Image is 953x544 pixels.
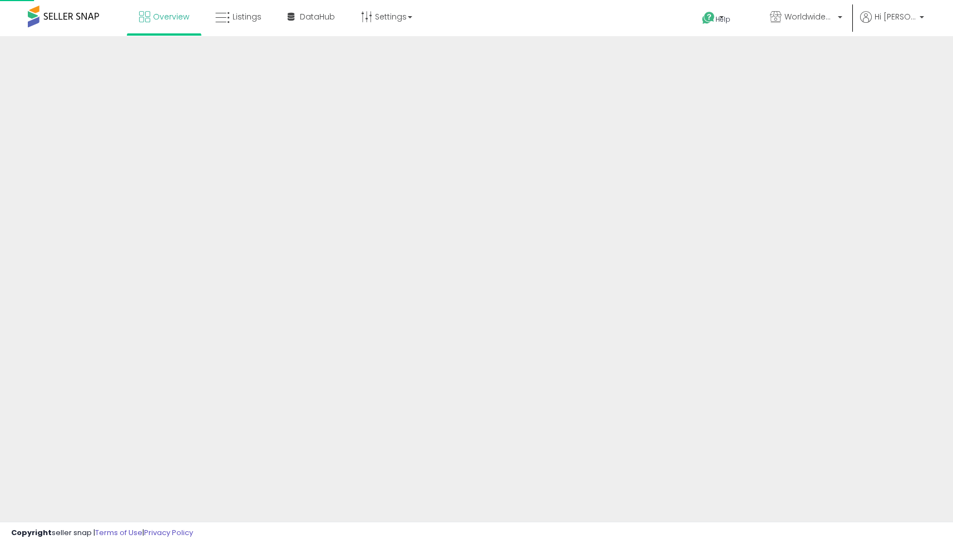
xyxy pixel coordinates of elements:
span: Hi [PERSON_NAME] [875,11,916,22]
a: Help [693,3,752,36]
span: Overview [153,11,189,22]
span: Listings [233,11,261,22]
span: Help [715,14,730,24]
span: DataHub [300,11,335,22]
a: Hi [PERSON_NAME] [860,11,924,36]
span: WorldwideSuperStore [784,11,835,22]
i: Get Help [702,11,715,25]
